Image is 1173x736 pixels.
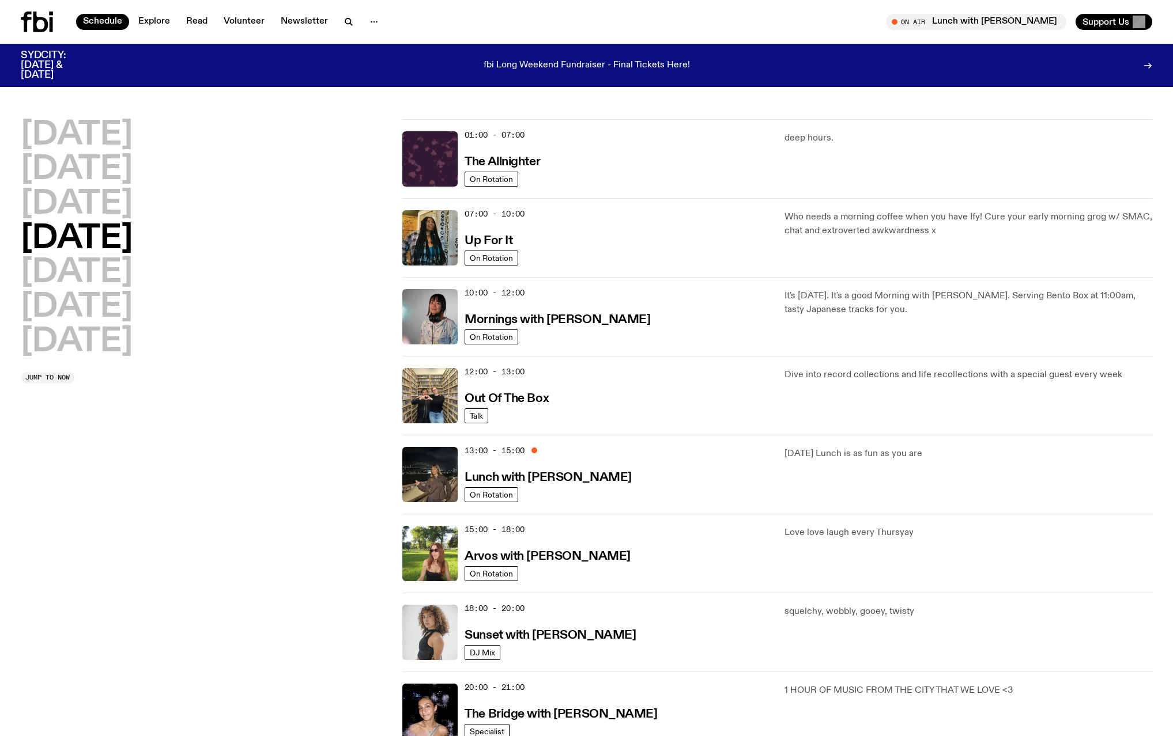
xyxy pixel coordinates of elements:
button: [DATE] [21,223,133,255]
a: Arvos with [PERSON_NAME] [465,548,630,563]
p: squelchy, wobbly, gooey, twisty [784,605,1152,619]
a: The Bridge with [PERSON_NAME] [465,706,657,720]
a: Out Of The Box [465,390,549,405]
a: Schedule [76,14,129,30]
a: Talk [465,408,488,423]
a: On Rotation [465,172,518,187]
a: Up For It [465,233,512,247]
p: [DATE] Lunch is as fun as you are [784,447,1152,461]
h3: The Allnighter [465,156,540,168]
img: Tangela looks past her left shoulder into the camera with an inquisitive look. She is wearing a s... [402,605,458,660]
a: Read [179,14,214,30]
h3: Lunch with [PERSON_NAME] [465,472,631,484]
button: [DATE] [21,119,133,151]
img: Ify - a Brown Skin girl with black braided twists, looking up to the side with her tongue stickin... [402,210,458,265]
span: 10:00 - 12:00 [465,287,525,298]
span: On Rotation [470,333,513,342]
h3: The Bridge with [PERSON_NAME] [465,708,657,720]
h3: Arvos with [PERSON_NAME] [465,551,630,563]
img: Kana Frazer is smiling at the camera with her head tilted slightly to her left. She wears big bla... [402,289,458,344]
button: [DATE] [21,188,133,221]
span: DJ Mix [470,648,495,657]
span: Talk [470,412,483,420]
img: Izzy Page stands above looking down at Opera Bar. She poses in front of the Harbour Bridge in the... [402,447,458,502]
a: Explore [131,14,177,30]
span: On Rotation [470,254,513,263]
a: On Rotation [465,329,518,344]
a: Mornings with [PERSON_NAME] [465,312,650,326]
p: 1 HOUR OF MUSIC FROM THE CITY THAT WE LOVE <3 [784,684,1152,697]
span: 13:00 - 15:00 [465,445,525,456]
a: Sunset with [PERSON_NAME] [465,627,636,642]
span: Support Us [1083,17,1129,27]
p: fbi Long Weekend Fundraiser - Final Tickets Here! [484,60,690,71]
button: On AirLunch with [PERSON_NAME] [886,14,1066,30]
span: On Rotation [470,175,513,184]
p: Dive into record collections and life recollections with a special guest every week [784,368,1152,382]
h3: SYDCITY: [DATE] & [DATE] [21,51,95,80]
button: Support Us [1076,14,1152,30]
span: 12:00 - 13:00 [465,366,525,377]
img: Matt and Kate stand in the music library and make a heart shape with one hand each. [402,368,458,423]
span: 20:00 - 21:00 [465,682,525,693]
span: 07:00 - 10:00 [465,208,525,219]
p: It's [DATE]. It's a good Morning with [PERSON_NAME]. Serving Bento Box at 11:00am, tasty Japanese... [784,289,1152,317]
button: [DATE] [21,326,133,358]
a: On Rotation [465,487,518,502]
span: On Rotation [470,570,513,578]
p: Love love laugh every Thursyay [784,526,1152,540]
button: Jump to now [21,372,74,384]
span: Jump to now [25,374,70,381]
h3: Up For It [465,235,512,247]
a: On Rotation [465,566,518,581]
span: On Rotation [470,491,513,499]
a: Volunteer [217,14,271,30]
p: deep hours. [784,131,1152,145]
h3: Sunset with [PERSON_NAME] [465,629,636,642]
span: 15:00 - 18:00 [465,524,525,535]
a: On Rotation [465,251,518,265]
a: Lunch with [PERSON_NAME] [465,469,631,484]
span: 18:00 - 20:00 [465,603,525,614]
a: DJ Mix [465,645,500,660]
h3: Mornings with [PERSON_NAME] [465,314,650,326]
a: Newsletter [274,14,335,30]
button: [DATE] [21,257,133,289]
p: Who needs a morning coffee when you have Ify! Cure your early morning grog w/ SMAC, chat and extr... [784,210,1152,238]
span: 01:00 - 07:00 [465,130,525,141]
h3: Out Of The Box [465,393,549,405]
a: The Allnighter [465,154,540,168]
span: Specialist [470,727,504,736]
button: [DATE] [21,291,133,324]
button: [DATE] [21,154,133,186]
img: Lizzie Bowles is sitting in a bright green field of grass, with dark sunglasses and a black top. ... [402,526,458,581]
